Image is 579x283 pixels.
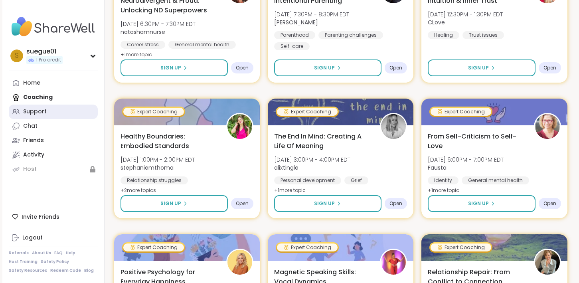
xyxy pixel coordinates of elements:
a: Blog [84,268,94,273]
div: Logout [22,234,43,242]
div: Healing [428,31,459,39]
span: [DATE] 7:30PM - 8:30PM EDT [274,10,349,18]
button: Sign Up [274,59,381,76]
div: Activity [23,151,44,159]
span: Open [389,65,402,71]
span: [DATE] 6:30PM - 7:30PM EDT [121,20,196,28]
a: Chat [9,119,98,133]
a: Activity [9,148,98,162]
a: Friends [9,133,98,148]
img: draymee [227,250,252,275]
div: Expert Coaching [123,243,184,251]
img: ShareWell Nav Logo [9,13,98,41]
div: Personal development [274,176,341,184]
span: Sign Up [314,64,335,71]
span: Open [543,65,556,71]
div: Parenthood [274,31,315,39]
a: About Us [32,250,51,256]
button: Sign Up [428,59,535,76]
b: [PERSON_NAME] [274,18,318,26]
a: Host Training [9,259,38,265]
span: From Self-Criticism to Self-Love [428,132,525,151]
a: Safety Resources [9,268,47,273]
span: [DATE] 12:30PM - 1:30PM EDT [428,10,503,18]
img: alixtingle [381,114,406,139]
span: [DATE] 6:00PM - 7:00PM EDT [428,156,504,164]
div: Friends [23,137,44,144]
button: Sign Up [121,195,228,212]
span: Open [389,200,402,207]
span: Open [236,65,249,71]
div: Host [23,165,37,173]
a: Safety Policy [41,259,69,265]
div: Expert Coaching [123,108,184,116]
div: suegue01 [26,47,63,56]
div: Parenting challenges [318,31,383,39]
span: The End In Mind: Creating A Life Of Meaning [274,132,371,151]
img: stephaniemthoma [227,114,252,139]
div: Expert Coaching [431,108,491,116]
img: Lisa_LaCroix [381,250,406,275]
div: Support [23,108,47,116]
b: alixtingle [274,164,298,172]
button: Sign Up [428,195,535,212]
span: 1 Pro credit [36,57,61,63]
span: Sign Up [468,64,489,71]
span: Open [236,200,249,207]
div: Relationship struggles [121,176,188,184]
b: natashamnurse [121,28,165,36]
a: Home [9,76,98,90]
div: Grief [344,176,368,184]
span: Sign Up [160,64,181,71]
span: Sign Up [314,200,335,207]
span: Open [543,200,556,207]
img: Fausta [535,114,560,139]
div: Home [23,79,40,87]
div: Invite Friends [9,210,98,224]
div: Chat [23,122,38,130]
img: MichelleWillard [535,250,560,275]
span: Sign Up [468,200,489,207]
a: Support [9,105,98,119]
a: Help [66,250,75,256]
a: Host [9,162,98,176]
a: FAQ [54,250,63,256]
div: General mental health [168,41,236,49]
div: General mental health [462,176,529,184]
button: Sign Up [274,195,381,212]
a: Redeem Code [50,268,81,273]
span: s [15,51,19,61]
a: Logout [9,231,98,245]
div: Expert Coaching [277,108,338,116]
span: [DATE] 3:00PM - 4:00PM EDT [274,156,350,164]
div: Self-care [274,42,310,50]
div: Identity [428,176,458,184]
div: Expert Coaching [431,243,491,251]
b: stephaniemthoma [121,164,174,172]
div: Career stress [121,41,165,49]
div: Expert Coaching [277,243,338,251]
b: CLove [428,18,445,26]
b: Fausta [428,164,447,172]
span: [DATE] 1:00PM - 2:00PM EDT [121,156,195,164]
span: Healthy Boundaries: Embodied Standards [121,132,217,151]
div: Trust issues [462,31,504,39]
a: Referrals [9,250,29,256]
button: Sign Up [121,59,228,76]
span: Sign Up [160,200,181,207]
